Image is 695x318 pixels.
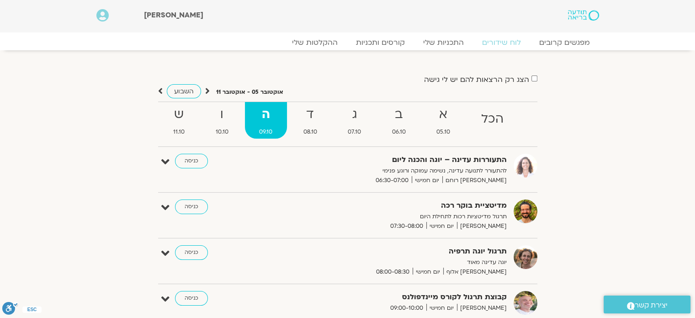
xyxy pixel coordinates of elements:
[377,127,420,137] span: 06.10
[373,267,413,277] span: 08:00-08:30
[283,258,507,267] p: יוגה עדינה מאוד
[424,75,529,84] label: הצג רק הרצאות להם יש לי גישה
[387,221,426,231] span: 07:30-08:00
[175,199,208,214] a: כניסה
[144,10,203,20] span: [PERSON_NAME]
[377,102,420,139] a: ב06.10
[201,102,243,139] a: ו10.10
[467,109,518,129] strong: הכל
[457,221,507,231] span: [PERSON_NAME]
[467,102,518,139] a: הכל
[245,127,287,137] span: 09.10
[413,267,443,277] span: יום חמישי
[159,104,200,125] strong: ש
[422,127,465,137] span: 05.10
[347,38,414,47] a: קורסים ותכניות
[422,102,465,139] a: א05.10
[473,38,530,47] a: לוח שידורים
[443,267,507,277] span: [PERSON_NAME] אלוף
[334,102,376,139] a: ג07.10
[334,127,376,137] span: 07.10
[283,154,507,166] strong: התעוררות עדינה – יוגה והכנה ליום
[377,104,420,125] strong: ב
[372,176,412,185] span: 06:30-07:00
[245,104,287,125] strong: ה
[159,127,200,137] span: 11.10
[387,303,426,313] span: 09:00-10:00
[604,296,690,313] a: יצירת קשר
[175,291,208,306] a: כניסה
[426,221,457,231] span: יום חמישי
[175,154,208,168] a: כניסה
[334,104,376,125] strong: ג
[283,38,347,47] a: ההקלטות שלי
[175,245,208,260] a: כניסה
[422,104,465,125] strong: א
[201,104,243,125] strong: ו
[167,84,201,98] a: השבוע
[289,127,332,137] span: 08.10
[289,104,332,125] strong: ד
[174,87,194,96] span: השבוע
[635,299,668,312] span: יצירת קשר
[414,38,473,47] a: התכניות שלי
[412,176,442,185] span: יום חמישי
[201,127,243,137] span: 10.10
[283,245,507,258] strong: תרגול יוגה תרפיה
[245,102,287,139] a: ה09.10
[457,303,507,313] span: [PERSON_NAME]
[159,102,200,139] a: ש11.10
[283,212,507,221] p: תרגול מדיטציות רכות לתחילת היום
[283,199,507,212] strong: מדיטציית בוקר רכה
[96,38,599,47] nav: Menu
[442,176,507,185] span: [PERSON_NAME] רוחם
[530,38,599,47] a: מפגשים קרובים
[289,102,332,139] a: ד08.10
[283,291,507,303] strong: קבוצת תרגול לקורס מיינדפולנס
[283,166,507,176] p: להתעורר לתנועה עדינה, נשימה עמוקה ורוגע פנימי
[426,303,457,313] span: יום חמישי
[216,87,283,97] p: אוקטובר 05 - אוקטובר 11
